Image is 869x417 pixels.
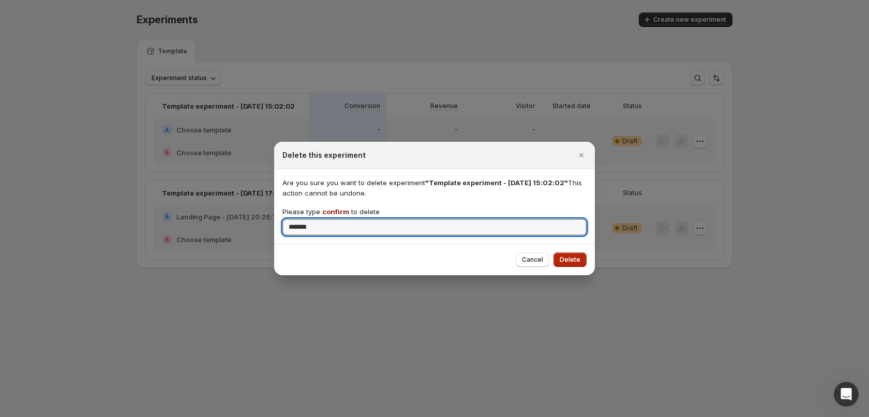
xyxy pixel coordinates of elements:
[574,148,589,162] button: Close
[282,206,380,217] p: Please type to delete
[516,252,549,267] button: Cancel
[282,177,587,198] p: Are you sure you want to delete experiment This action cannot be undone.
[560,256,580,264] span: Delete
[522,256,543,264] span: Cancel
[553,252,587,267] button: Delete
[834,382,859,407] iframe: Intercom live chat
[322,207,349,216] span: confirm
[425,178,568,187] span: "Template experiment - [DATE] 15:02:02"
[282,150,366,160] h2: Delete this experiment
